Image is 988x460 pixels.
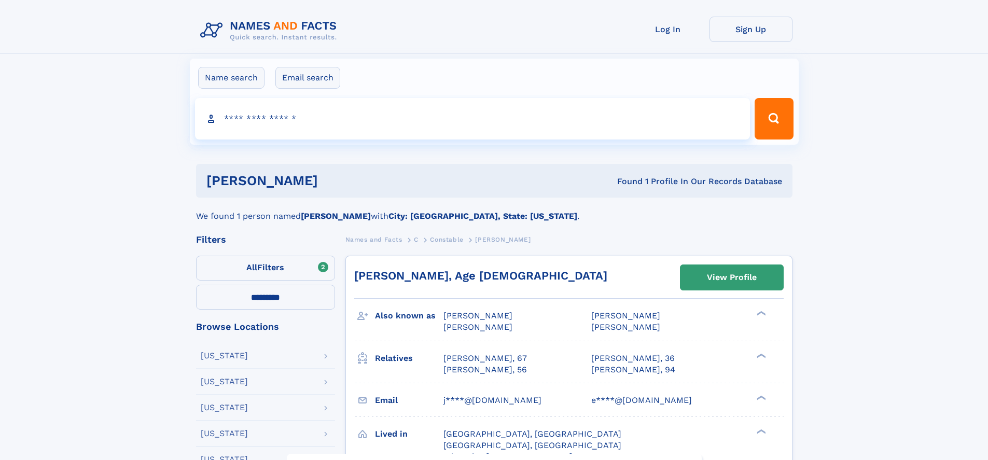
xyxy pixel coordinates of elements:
[201,352,248,360] div: [US_STATE]
[196,235,335,244] div: Filters
[388,211,577,221] b: City: [GEOGRAPHIC_DATA], State: [US_STATE]
[206,174,468,187] h1: [PERSON_NAME]
[414,233,419,246] a: C
[201,403,248,412] div: [US_STATE]
[196,198,792,222] div: We found 1 person named with .
[196,322,335,331] div: Browse Locations
[591,364,675,375] a: [PERSON_NAME], 94
[301,211,371,221] b: [PERSON_NAME]
[755,98,793,140] button: Search Button
[754,394,767,401] div: ❯
[591,353,675,364] a: [PERSON_NAME], 36
[709,17,792,42] a: Sign Up
[195,98,750,140] input: search input
[196,256,335,281] label: Filters
[430,233,463,246] a: Constable
[754,352,767,359] div: ❯
[246,262,257,272] span: All
[375,350,443,367] h3: Relatives
[375,307,443,325] h3: Also known as
[201,429,248,438] div: [US_STATE]
[375,392,443,409] h3: Email
[754,428,767,435] div: ❯
[475,236,531,243] span: [PERSON_NAME]
[345,233,402,246] a: Names and Facts
[443,429,621,439] span: [GEOGRAPHIC_DATA], [GEOGRAPHIC_DATA]
[443,322,512,332] span: [PERSON_NAME]
[375,425,443,443] h3: Lived in
[196,17,345,45] img: Logo Names and Facts
[754,310,767,317] div: ❯
[443,311,512,320] span: [PERSON_NAME]
[467,176,782,187] div: Found 1 Profile In Our Records Database
[707,266,757,289] div: View Profile
[591,311,660,320] span: [PERSON_NAME]
[275,67,340,89] label: Email search
[354,269,607,282] a: [PERSON_NAME], Age [DEMOGRAPHIC_DATA]
[680,265,783,290] a: View Profile
[198,67,265,89] label: Name search
[443,440,621,450] span: [GEOGRAPHIC_DATA], [GEOGRAPHIC_DATA]
[627,17,709,42] a: Log In
[443,364,527,375] a: [PERSON_NAME], 56
[414,236,419,243] span: C
[201,378,248,386] div: [US_STATE]
[443,353,527,364] a: [PERSON_NAME], 67
[430,236,463,243] span: Constable
[591,322,660,332] span: [PERSON_NAME]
